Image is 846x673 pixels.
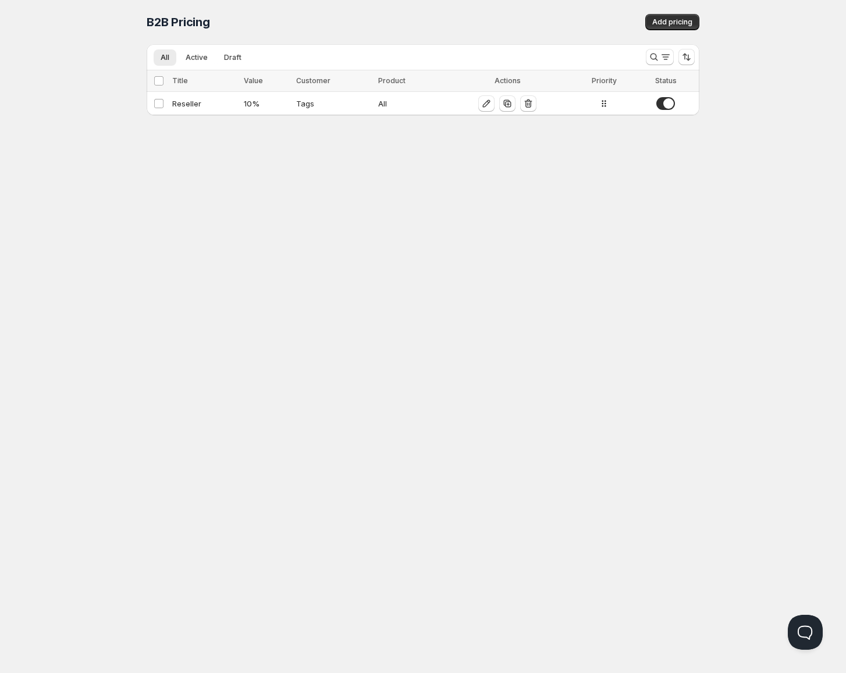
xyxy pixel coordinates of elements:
[296,76,330,85] span: Customer
[224,53,241,62] span: Draft
[296,98,371,109] div: Tags
[652,17,692,27] span: Add pricing
[378,76,406,85] span: Product
[655,76,677,85] span: Status
[244,98,289,109] div: 10 %
[172,98,237,109] div: Reseller
[378,98,439,109] div: All
[788,615,823,650] iframe: Help Scout Beacon - Open
[646,49,674,65] button: Search and filter results
[645,14,699,30] button: Add pricing
[678,49,695,65] button: Sort the results
[186,53,208,62] span: Active
[495,76,521,85] span: Actions
[172,76,188,85] span: Title
[244,76,263,85] span: Value
[592,76,617,85] span: Priority
[147,15,210,29] span: B2B Pricing
[161,53,169,62] span: All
